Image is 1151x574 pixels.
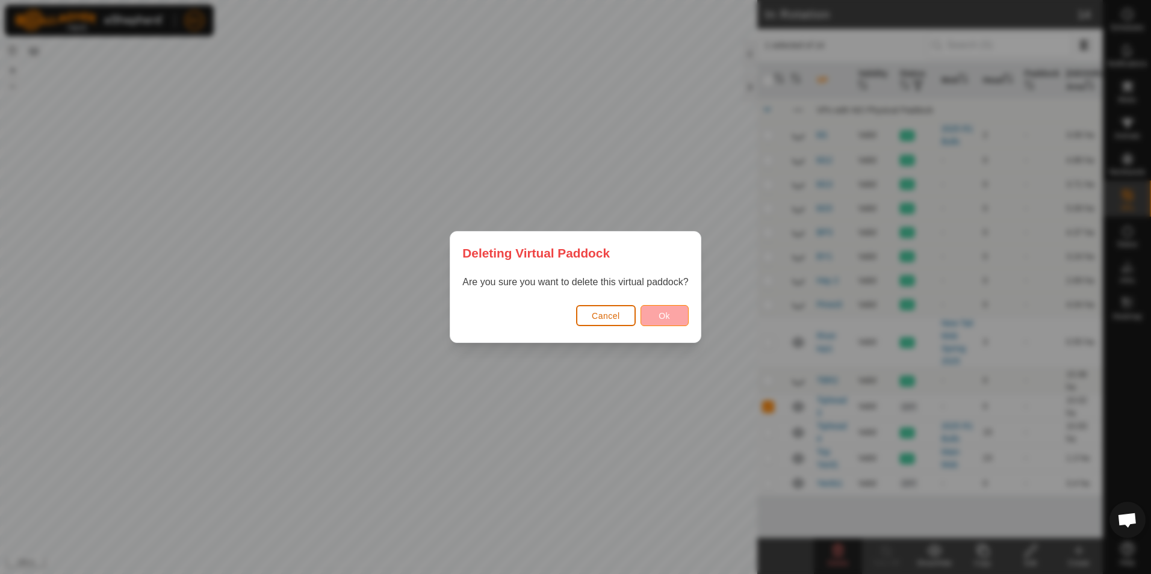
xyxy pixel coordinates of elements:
button: Ok [641,305,689,326]
span: Ok [659,311,670,321]
p: Are you sure you want to delete this virtual paddock? [462,275,688,289]
span: Deleting Virtual Paddock [462,244,610,262]
div: Open chat [1109,502,1146,538]
button: Cancel [576,305,636,326]
span: Cancel [592,311,620,321]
